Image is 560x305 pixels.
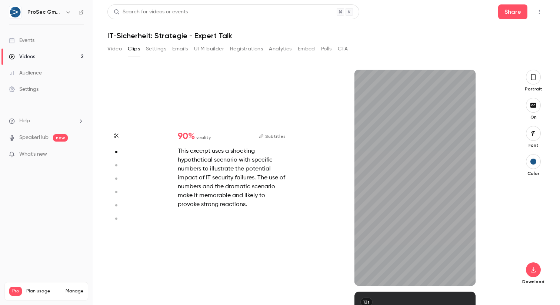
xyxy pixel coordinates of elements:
[178,147,286,209] div: This excerpt uses a shocking hypothetical scenario with specific numbers to illustrate the potent...
[9,287,22,296] span: Pro
[338,43,348,55] button: CTA
[146,43,166,55] button: Settings
[521,86,545,92] p: Portrait
[26,288,61,294] span: Plan usage
[321,43,332,55] button: Polls
[19,117,30,125] span: Help
[9,53,35,60] div: Videos
[53,134,68,142] span: new
[521,114,545,120] p: On
[196,134,211,141] span: virality
[107,31,545,40] h1: IT-Sicherheit: Strategie - Expert Talk
[19,134,49,142] a: SpeakerHub
[521,142,545,148] p: Font
[533,6,545,18] button: Top Bar Actions
[9,117,84,125] li: help-dropdown-opener
[521,279,545,285] p: Download
[114,8,188,16] div: Search for videos or events
[172,43,188,55] button: Emails
[259,132,286,141] button: Subtitles
[66,288,83,294] a: Manage
[521,170,545,176] p: Color
[9,6,21,18] img: ProSec GmbH
[194,43,224,55] button: UTM builder
[498,4,527,19] button: Share
[9,86,39,93] div: Settings
[107,43,122,55] button: Video
[178,132,195,141] span: 90 %
[19,150,47,158] span: What's new
[269,43,292,55] button: Analytics
[298,43,315,55] button: Embed
[75,151,84,158] iframe: Noticeable Trigger
[27,9,62,16] h6: ProSec GmbH
[128,43,140,55] button: Clips
[230,43,263,55] button: Registrations
[9,69,42,77] div: Audience
[9,37,34,44] div: Events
